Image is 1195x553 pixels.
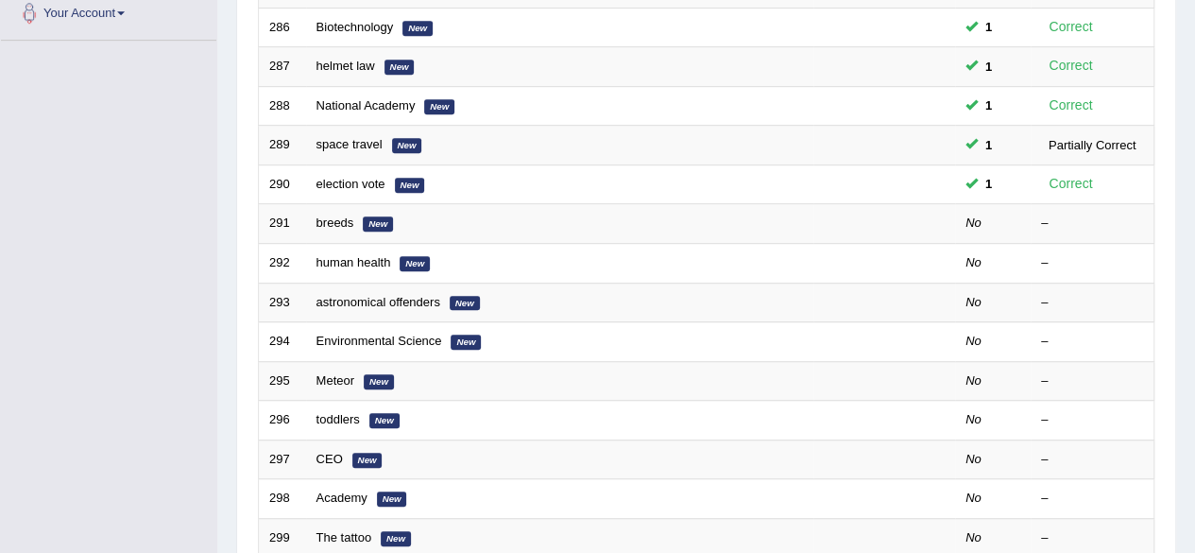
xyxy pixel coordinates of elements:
a: Biotechnology [316,20,394,34]
td: 296 [259,401,306,441]
a: The tattoo [316,530,372,544]
div: – [1041,529,1143,547]
div: Partially Correct [1041,135,1143,155]
span: You can still take this question [978,135,999,155]
em: New [424,99,454,114]
td: 297 [259,440,306,479]
div: – [1041,215,1143,233]
em: No [965,412,982,426]
td: 295 [259,361,306,401]
em: New [369,413,400,428]
a: National Academy [316,98,416,112]
em: No [965,452,982,466]
a: Environmental Science [316,334,442,348]
div: – [1041,254,1143,272]
div: Correct [1041,95,1101,116]
div: – [1041,451,1143,469]
em: No [965,334,982,348]
td: 293 [259,283,306,322]
td: 292 [259,243,306,283]
div: Correct [1041,173,1101,195]
a: Academy [316,491,367,505]
td: 298 [259,479,306,519]
td: 289 [259,126,306,165]
div: – [1041,372,1143,390]
a: space travel [316,137,383,151]
em: No [965,216,982,230]
em: No [965,530,982,544]
a: astronomical offenders [316,295,440,309]
div: Correct [1041,16,1101,38]
td: 288 [259,86,306,126]
div: – [1041,490,1143,508]
div: – [1041,294,1143,312]
a: Meteor [316,373,354,388]
div: Correct [1041,55,1101,77]
a: human health [316,255,391,269]
div: – [1041,411,1143,429]
span: You can still take this question [978,57,999,77]
span: You can still take this question [978,174,999,194]
a: helmet law [316,59,375,73]
span: You can still take this question [978,17,999,37]
em: No [965,373,982,388]
em: No [965,295,982,309]
em: New [364,374,394,389]
em: New [392,138,422,153]
em: No [965,491,982,505]
a: toddlers [316,412,360,426]
td: 287 [259,47,306,87]
em: New [450,296,480,311]
div: – [1041,333,1143,351]
em: New [381,531,411,546]
em: New [395,178,425,193]
a: election vote [316,177,385,191]
em: New [384,60,415,75]
em: New [363,216,393,232]
em: New [402,21,433,36]
a: CEO [316,452,343,466]
td: 291 [259,204,306,244]
td: 294 [259,322,306,362]
a: breeds [316,216,354,230]
em: New [400,256,430,271]
em: New [451,335,481,350]
td: 290 [259,164,306,204]
span: You can still take this question [978,95,999,115]
em: No [965,255,982,269]
em: New [377,492,407,507]
em: New [352,453,383,468]
td: 286 [259,8,306,47]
